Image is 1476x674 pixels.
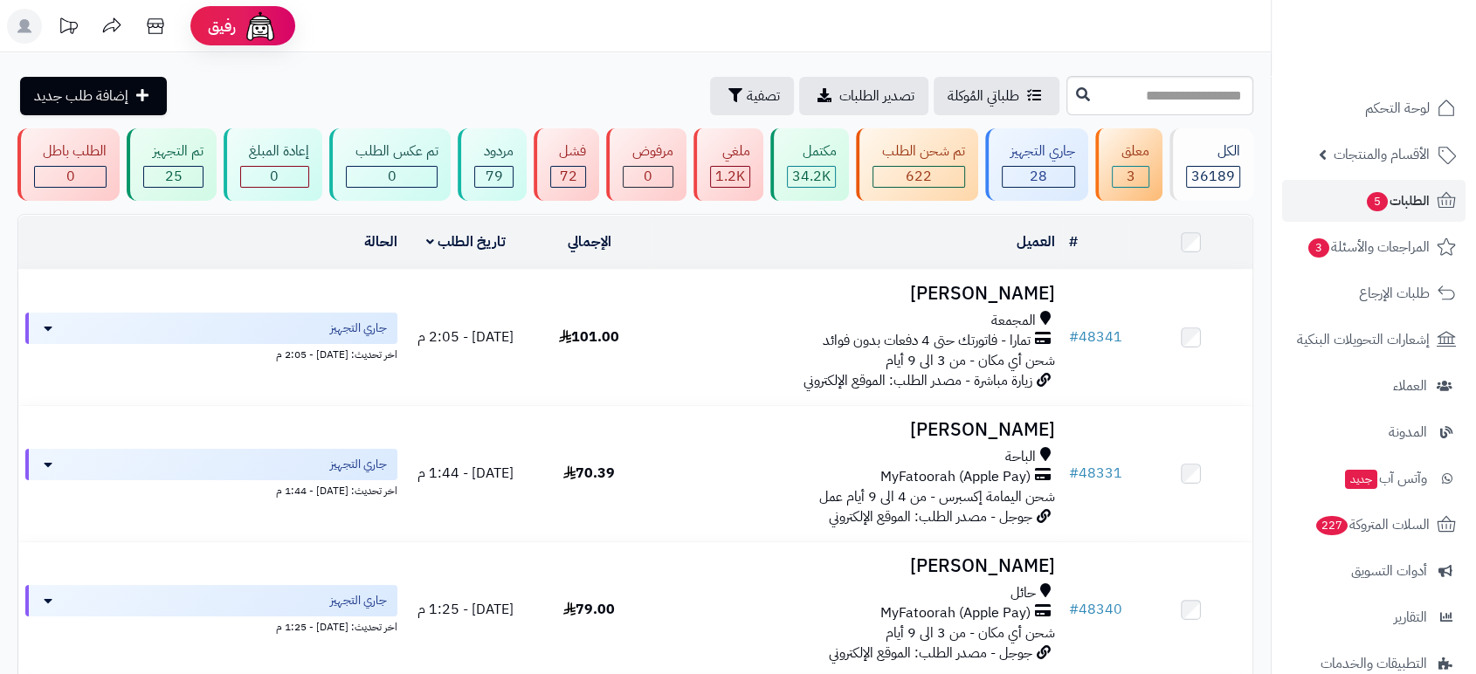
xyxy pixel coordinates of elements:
[123,128,219,201] a: تم التجهيز 25
[1365,189,1430,213] span: الطلبات
[143,141,203,162] div: تم التجهيز
[1166,128,1257,201] a: الكل36189
[1069,599,1122,620] a: #48340
[1393,374,1427,398] span: العملاء
[852,128,981,201] a: تم شحن الطلب 622
[991,311,1036,331] span: المجمعة
[1282,180,1466,222] a: الطلبات5
[417,327,514,347] span: [DATE] - 2:05 م
[1186,141,1240,162] div: الكل
[1010,583,1036,603] span: حائل
[1282,596,1466,638] a: التقارير
[880,467,1031,487] span: MyFatoorah (Apple Pay)
[715,166,745,187] span: 1.2K
[1307,235,1430,259] span: المراجعات والأسئلة
[25,616,397,635] div: اخر تحديث: [DATE] - 1:25 م
[886,622,1055,643] span: شحن أي مكان - من 3 الى 9 أيام
[804,370,1032,391] span: زيارة مباشرة - مصدر الطلب: الموقع الإلكتروني
[270,166,279,187] span: 0
[1359,281,1430,306] span: طلبات الإرجاع
[346,141,438,162] div: تم عكس الطلب
[240,141,309,162] div: إعادة المبلغ
[788,167,835,187] div: 34201
[1282,319,1466,361] a: إشعارات التحويلات البنكية
[241,167,308,187] div: 0
[530,128,603,201] a: فشل 72
[486,166,503,187] span: 79
[1345,470,1377,489] span: جديد
[551,167,585,187] div: 72
[1316,516,1348,535] span: 227
[1282,272,1466,314] a: طلبات الإرجاع
[330,456,387,473] span: جاري التجهيز
[1113,167,1148,187] div: 3
[1297,327,1430,352] span: إشعارات التحويلات البنكية
[474,141,513,162] div: مردود
[220,128,326,201] a: إعادة المبلغ 0
[1002,141,1075,162] div: جاري التجهيز
[144,167,202,187] div: 25
[330,320,387,337] span: جاري التجهيز
[1126,166,1135,187] span: 3
[1308,238,1329,258] span: 3
[417,463,514,484] span: [DATE] - 1:44 م
[603,128,689,201] a: مرفوض 0
[165,166,183,187] span: 25
[710,141,750,162] div: ملغي
[710,77,794,115] button: تصفية
[711,167,749,187] div: 1159
[208,16,236,37] span: رفيق
[787,141,836,162] div: مكتمل
[1282,365,1466,407] a: العملاء
[1069,327,1079,347] span: #
[454,128,529,201] a: مردود 79
[1343,466,1427,491] span: وآتس آب
[559,327,619,347] span: 101.00
[1367,192,1388,211] span: 5
[563,599,615,620] span: 79.00
[873,167,963,187] div: 622
[1092,128,1165,201] a: معلق 3
[1394,605,1427,629] span: التقارير
[819,486,1055,507] span: شحن اليمامة إكسبرس - من 4 الى 9 أيام عمل
[426,231,506,252] a: تاريخ الطلب
[792,166,831,187] span: 34.2K
[347,167,437,187] div: 0
[550,141,586,162] div: فشل
[563,463,615,484] span: 70.39
[35,167,106,187] div: 0
[690,128,767,201] a: ملغي 1.2K
[1282,550,1466,592] a: أدوات التسويق
[1112,141,1148,162] div: معلق
[568,231,611,252] a: الإجمالي
[1069,231,1078,252] a: #
[886,350,1055,371] span: شحن أي مكان - من 3 الى 9 أيام
[644,166,652,187] span: 0
[66,166,75,187] span: 0
[1282,457,1466,499] a: وآتس آبجديد
[25,480,397,499] div: اخر تحديث: [DATE] - 1:44 م
[747,86,780,107] span: تصفية
[34,86,128,107] span: إضافة طلب جديد
[1282,411,1466,453] a: المدونة
[1191,166,1235,187] span: 36189
[829,643,1032,664] span: جوجل - مصدر الطلب: الموقع الإلكتروني
[658,284,1055,304] h3: [PERSON_NAME]
[1314,512,1430,537] span: السلات المتروكة
[839,86,914,107] span: تصدير الطلبات
[1334,142,1430,167] span: الأقسام والمنتجات
[1365,96,1430,120] span: لوحة التحكم
[1003,167,1074,187] div: 28
[982,128,1092,201] a: جاري التجهيز 28
[1069,463,1122,484] a: #48331
[1017,231,1055,252] a: العميل
[1069,599,1079,620] span: #
[560,166,577,187] span: 72
[658,556,1055,576] h3: [PERSON_NAME]
[872,141,964,162] div: تم شحن الطلب
[948,86,1019,107] span: طلباتي المُوكلة
[880,603,1031,623] span: MyFatoorah (Apple Pay)
[326,128,454,201] a: تم عكس الطلب 0
[46,9,90,48] a: تحديثات المنصة
[623,141,672,162] div: مرفوض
